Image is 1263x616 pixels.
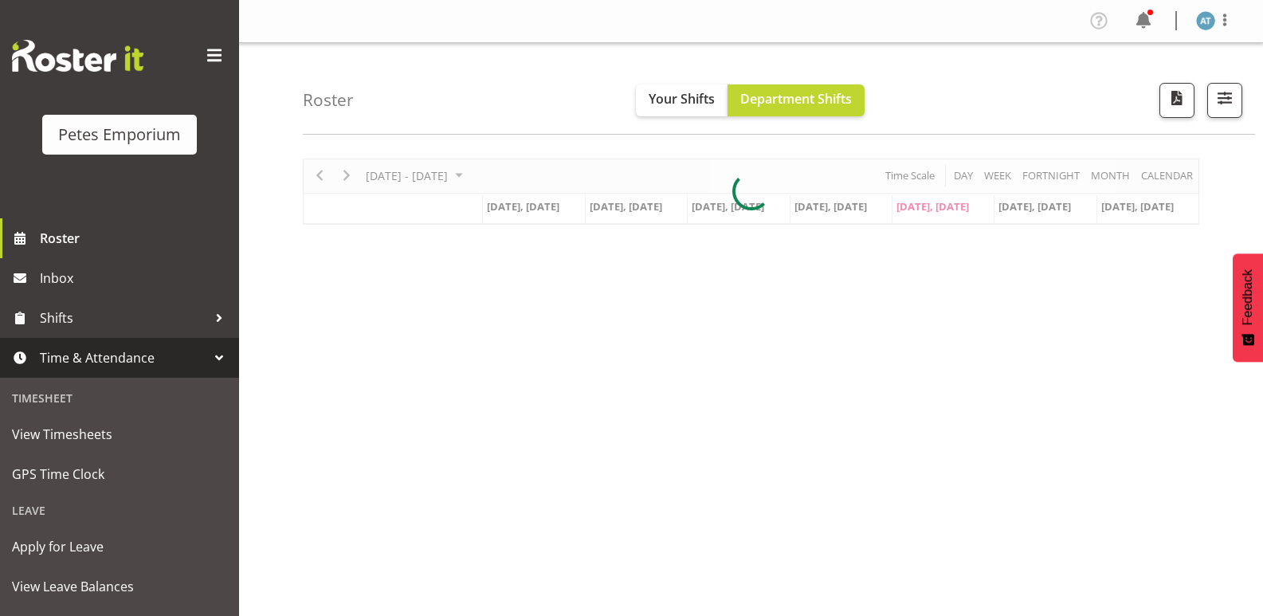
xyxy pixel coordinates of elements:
button: Filter Shifts [1207,83,1242,118]
span: View Timesheets [12,422,227,446]
a: GPS Time Clock [4,454,235,494]
span: Roster [40,226,231,250]
div: Leave [4,494,235,527]
span: Apply for Leave [12,535,227,559]
img: alex-micheal-taniwha5364.jpg [1196,11,1215,30]
a: View Leave Balances [4,567,235,606]
span: Shifts [40,306,207,330]
a: View Timesheets [4,414,235,454]
span: Time & Attendance [40,346,207,370]
button: Feedback - Show survey [1233,253,1263,362]
span: Department Shifts [740,90,852,108]
span: Your Shifts [649,90,715,108]
img: Rosterit website logo [12,40,143,72]
button: Your Shifts [636,84,728,116]
span: Feedback [1241,269,1255,325]
span: GPS Time Clock [12,462,227,486]
button: Department Shifts [728,84,865,116]
button: Download a PDF of the roster according to the set date range. [1159,83,1194,118]
span: Inbox [40,266,231,290]
span: View Leave Balances [12,575,227,598]
a: Apply for Leave [4,527,235,567]
div: Timesheet [4,382,235,414]
h4: Roster [303,91,354,109]
div: Petes Emporium [58,123,181,147]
